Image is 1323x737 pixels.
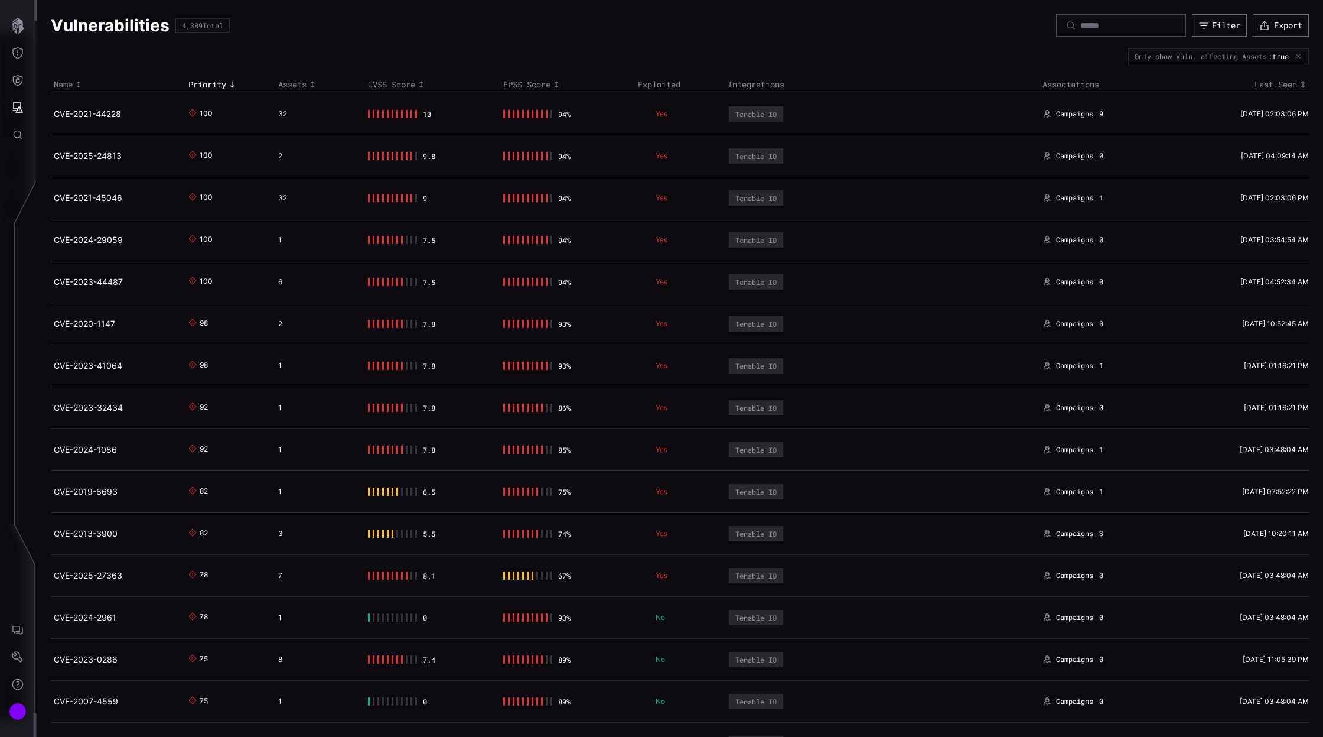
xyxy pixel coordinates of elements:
[54,151,122,161] a: CVE-2025-24813
[1056,361,1093,371] span: Campaigns
[656,403,713,413] p: Yes
[1243,529,1309,538] time: [DATE] 10:20:11 AM
[1099,361,1103,371] span: 1
[278,109,353,119] div: 32
[188,79,272,90] div: Toggle sort direction
[1192,14,1247,37] button: Filter
[735,655,777,664] div: Tenable IO
[278,277,353,287] div: 6
[200,235,209,245] div: 100
[1240,109,1309,118] time: [DATE] 02:03:06 PM
[735,110,777,118] div: Tenable IO
[1099,613,1103,622] span: 0
[1056,487,1093,496] span: Campaigns
[54,612,116,622] a: CVE-2024-2961
[735,530,777,538] div: Tenable IO
[1099,529,1103,538] span: 3
[656,109,713,119] p: Yes
[423,488,436,496] div: 6.5
[278,445,353,454] div: 1
[1268,52,1293,60] div: :
[1056,613,1093,622] span: Campaigns
[656,361,713,371] p: Yes
[1242,487,1309,496] time: [DATE] 07:52:22 PM
[54,109,121,119] a: CVE-2021-44228
[656,235,713,245] p: Yes
[1240,193,1309,202] time: [DATE] 02:03:06 PM
[278,151,353,161] div: 2
[423,572,436,580] div: 8.1
[1099,487,1103,496] span: 1
[423,697,436,706] div: 0
[278,487,353,496] div: 1
[54,361,122,371] a: CVE-2023-41064
[558,152,571,160] div: 94 %
[1212,20,1240,31] div: Filter
[735,572,777,580] div: Tenable IO
[656,697,713,706] p: No
[1099,151,1103,161] span: 0
[200,193,209,203] div: 100
[1244,403,1309,412] time: [DATE] 01:16:21 PM
[735,697,777,706] div: Tenable IO
[1039,76,1174,93] th: Associations
[278,571,353,580] div: 7
[423,655,436,664] div: 7.4
[423,446,436,454] div: 7.8
[558,530,571,538] div: 74 %
[656,319,713,329] p: Yes
[278,655,353,664] div: 8
[54,528,118,538] a: CVE-2013-3900
[656,277,713,287] p: Yes
[735,194,777,202] div: Tenable IO
[423,236,436,244] div: 7.5
[200,696,209,707] div: 75
[735,236,777,244] div: Tenable IO
[54,444,117,454] a: CVE-2024-1086
[558,446,571,454] div: 85 %
[54,402,123,413] a: CVE-2023-32434
[278,403,353,413] div: 1
[278,697,353,706] div: 1
[558,362,571,370] div: 93 %
[1056,655,1093,664] span: Campaigns
[558,278,571,286] div: 94 %
[1244,361,1309,370] time: [DATE] 01:16:21 PM
[1056,277,1093,287] span: Campaigns
[200,361,209,371] div: 98
[558,236,571,244] div: 94 %
[423,110,436,118] div: 10
[656,193,713,203] p: Yes
[735,488,777,496] div: Tenable IO
[656,529,713,538] p: Yes
[503,79,632,90] div: Toggle sort direction
[200,444,209,455] div: 92
[1099,403,1103,413] span: 0
[423,194,436,202] div: 9
[51,15,170,36] h1: Vulnerabilities
[278,193,353,203] div: 32
[1240,613,1309,622] time: [DATE] 03:48:04 AM
[558,110,571,118] div: 94 %
[656,655,713,664] p: No
[423,404,436,412] div: 7.8
[278,79,362,90] div: Toggle sort direction
[54,696,118,706] a: CVE-2007-4559
[200,277,209,287] div: 100
[735,152,777,160] div: Tenable IO
[558,404,571,412] div: 86 %
[54,235,123,245] a: CVE-2024-29059
[656,613,713,622] p: No
[54,79,183,90] div: Toggle sort direction
[1099,655,1103,664] span: 0
[558,194,571,202] div: 94 %
[725,76,1039,93] th: Integrations
[735,320,777,328] div: Tenable IO
[423,152,436,160] div: 9.8
[1056,235,1093,245] span: Campaigns
[1099,109,1103,119] span: 9
[1240,235,1309,244] time: [DATE] 03:54:54 AM
[200,402,209,413] div: 92
[1177,79,1309,90] div: Toggle sort direction
[735,362,777,370] div: Tenable IO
